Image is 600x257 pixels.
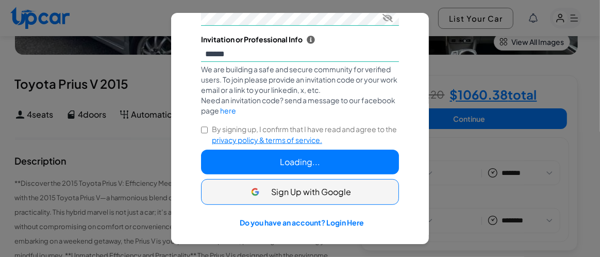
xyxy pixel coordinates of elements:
[201,150,399,174] button: Loading...
[249,186,261,198] img: Google Icon
[272,186,352,198] span: Sign Up with Google
[212,124,399,146] label: By signing up, I confirm that I have read and agree to the
[201,34,399,45] label: Invitation or Professional Info
[220,106,236,115] a: here
[382,13,393,23] button: Toggle password visibility
[201,179,399,205] button: Sign Up with Google
[201,64,399,116] div: We are building a safe and secure community for verified users. To join please provide an invitat...
[240,218,364,227] a: Do you have an account? Login Here
[212,135,322,144] span: privacy policy & terms of service.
